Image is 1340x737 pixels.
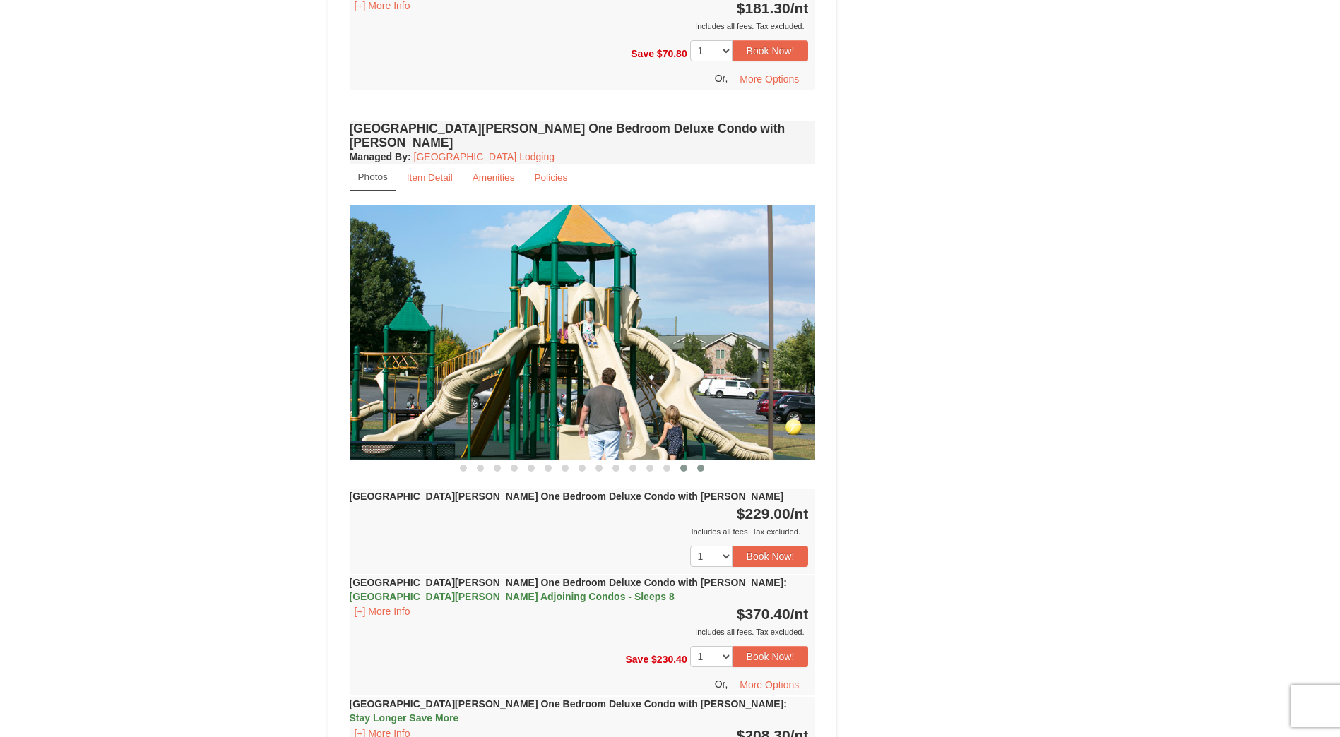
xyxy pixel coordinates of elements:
button: [+] More Info [350,604,415,619]
span: Save [625,654,648,665]
div: Includes all fees. Tax excluded. [350,525,809,539]
button: More Options [730,68,808,90]
span: /nt [790,505,809,522]
h4: [GEOGRAPHIC_DATA][PERSON_NAME] One Bedroom Deluxe Condo with [PERSON_NAME] [350,121,816,150]
button: More Options [730,674,808,695]
button: Book Now! [733,546,809,567]
span: $70.80 [657,47,687,59]
button: Book Now! [733,646,809,667]
strong: $229.00 [737,505,809,522]
span: [GEOGRAPHIC_DATA][PERSON_NAME] Adjoining Condos - Sleeps 8 [350,591,675,602]
div: Includes all fees. Tax excluded. [350,19,809,33]
small: Amenities [473,172,515,183]
div: Includes all fees. Tax excluded. [350,625,809,639]
span: $230.40 [651,654,687,665]
span: Managed By [350,151,408,162]
small: Photos [358,172,388,182]
span: Save [631,47,654,59]
strong: [GEOGRAPHIC_DATA][PERSON_NAME] One Bedroom Deluxe Condo with [PERSON_NAME] [350,577,787,602]
img: 18876286-135-50e40ab8.jpg [350,205,816,460]
span: $370.40 [737,606,790,622]
button: Book Now! [733,40,809,61]
span: /nt [790,606,809,622]
a: Photos [350,164,396,191]
span: : [783,577,787,588]
span: Stay Longer Save More [350,712,459,724]
span: Or, [715,678,728,690]
a: [GEOGRAPHIC_DATA] Lodging [414,151,555,162]
a: Policies [525,164,576,191]
small: Item Detail [407,172,453,183]
small: Policies [534,172,567,183]
a: Item Detail [398,164,462,191]
strong: [GEOGRAPHIC_DATA][PERSON_NAME] One Bedroom Deluxe Condo with [PERSON_NAME] [350,491,784,502]
span: : [783,698,787,709]
a: Amenities [463,164,524,191]
strong: : [350,151,411,162]
strong: [GEOGRAPHIC_DATA][PERSON_NAME] One Bedroom Deluxe Condo with [PERSON_NAME] [350,698,787,724]
span: Or, [715,73,728,84]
